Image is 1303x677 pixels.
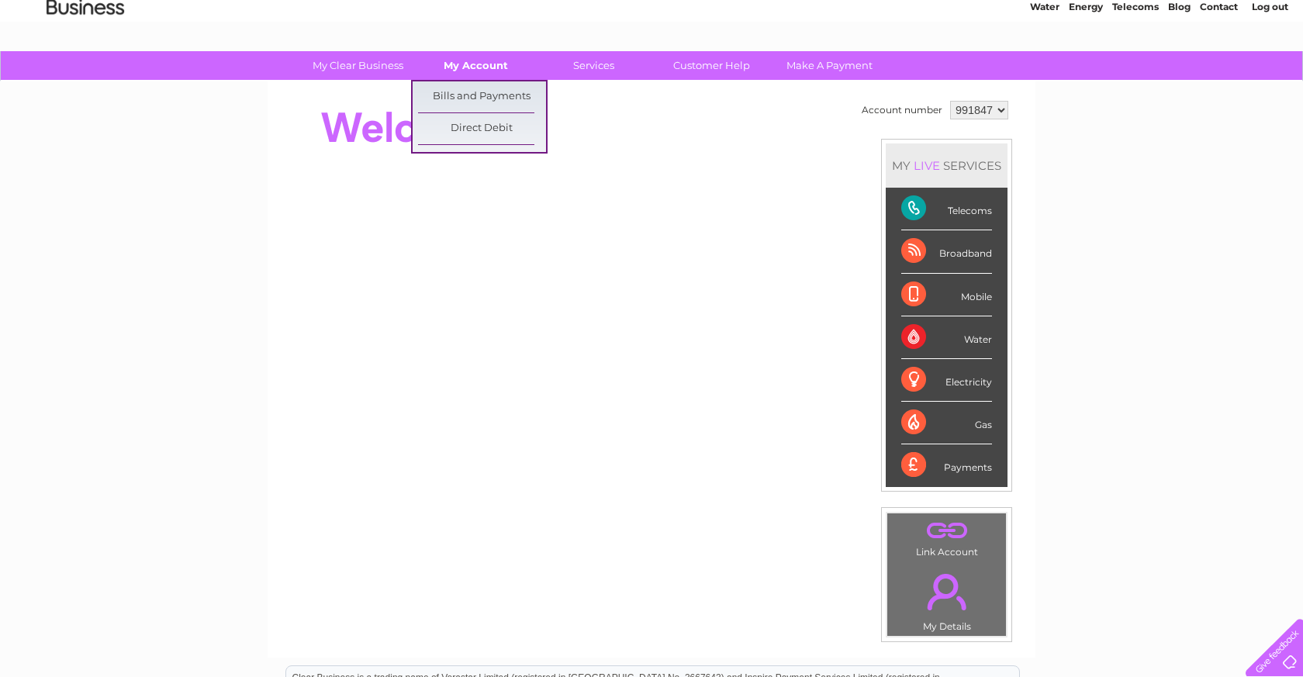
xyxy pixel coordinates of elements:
[887,561,1007,637] td: My Details
[911,158,943,173] div: LIVE
[418,113,546,144] a: Direct Debit
[286,9,1019,75] div: Clear Business is a trading name of Verastar Limited (registered in [GEOGRAPHIC_DATA] No. 3667643...
[901,402,992,444] div: Gas
[294,51,422,80] a: My Clear Business
[1069,66,1103,78] a: Energy
[901,359,992,402] div: Electricity
[891,517,1002,544] a: .
[901,444,992,486] div: Payments
[1112,66,1159,78] a: Telecoms
[901,188,992,230] div: Telecoms
[901,230,992,273] div: Broadband
[901,316,992,359] div: Water
[1168,66,1191,78] a: Blog
[858,97,946,123] td: Account number
[648,51,776,80] a: Customer Help
[418,81,546,112] a: Bills and Payments
[891,565,1002,619] a: .
[1011,8,1118,27] a: 0333 014 3131
[887,513,1007,561] td: Link Account
[766,51,893,80] a: Make A Payment
[46,40,125,88] img: logo.png
[886,143,1007,188] div: MY SERVICES
[530,51,658,80] a: Services
[1252,66,1288,78] a: Log out
[418,145,546,176] a: Moving Premises
[412,51,540,80] a: My Account
[1030,66,1059,78] a: Water
[1200,66,1238,78] a: Contact
[901,274,992,316] div: Mobile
